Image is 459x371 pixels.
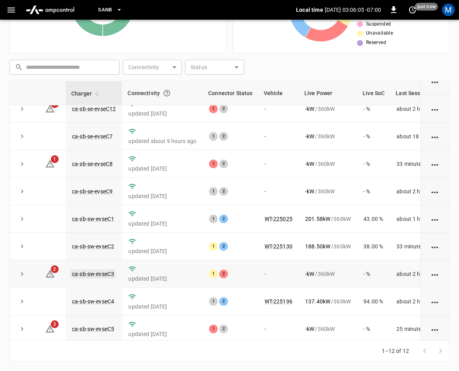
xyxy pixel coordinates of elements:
[390,95,452,123] td: about 2 hours ago
[128,220,196,228] p: updated [DATE]
[357,288,390,316] td: 94.00 %
[258,178,299,205] td: -
[390,260,452,288] td: about 2 hours ago
[95,2,126,18] button: SanB
[366,39,386,47] span: Reserved
[305,270,351,278] div: / 360 kW
[209,297,218,306] div: 1
[16,185,28,197] button: expand row
[258,150,299,178] td: -
[390,81,452,105] th: Last Session
[265,243,292,250] a: WT-225130
[357,233,390,260] td: 38.00 %
[305,187,314,195] p: - kW
[305,325,351,333] div: / 360 kW
[305,105,351,113] div: / 360 kW
[258,260,299,288] td: -
[219,270,228,278] div: 2
[366,20,391,28] span: Suspended
[72,161,113,167] a: ca-sb-se-evseC8
[45,270,55,277] a: 2
[209,160,218,168] div: 1
[203,81,258,105] th: Connector Status
[51,155,59,163] span: 1
[160,86,174,100] button: Connection between the charger and our software.
[357,316,390,343] td: - %
[305,215,351,223] div: / 360 kW
[72,243,114,250] a: ca-sb-sw-evseC2
[305,270,314,278] p: - kW
[219,132,228,141] div: 2
[357,81,390,105] th: Live SoC
[430,187,440,195] div: action cell options
[357,123,390,150] td: - %
[305,298,330,305] p: 137.40 kW
[357,178,390,205] td: - %
[390,178,452,205] td: about 2 hours ago
[406,4,419,16] button: set refresh interval
[209,105,218,113] div: 1
[430,325,440,333] div: action cell options
[45,160,55,167] a: 1
[305,132,314,140] p: - kW
[258,95,299,123] td: -
[72,106,116,112] a: ca-sb-se-evseC12
[16,268,28,280] button: expand row
[258,81,299,105] th: Vehicle
[430,132,440,140] div: action cell options
[305,187,351,195] div: / 360 kW
[209,325,218,333] div: 1
[209,215,218,223] div: 1
[430,215,440,223] div: action cell options
[45,325,55,332] a: 3
[209,242,218,251] div: 1
[430,160,440,168] div: action cell options
[16,103,28,115] button: expand row
[219,215,228,223] div: 2
[71,89,102,98] span: Charger
[209,132,218,141] div: 1
[305,132,351,140] div: / 360 kW
[258,123,299,150] td: -
[390,316,452,343] td: 25 minutes ago
[442,4,455,16] div: profile-icon
[390,150,452,178] td: 33 minutes ago
[265,298,292,305] a: WT-225196
[45,105,55,112] a: 1
[305,160,314,168] p: - kW
[305,325,314,333] p: - kW
[430,242,440,250] div: action cell options
[382,347,409,355] p: 1–12 of 12
[72,216,114,222] a: ca-sb-sw-evseC1
[305,160,351,168] div: / 360 kW
[128,192,196,200] p: updated [DATE]
[219,160,228,168] div: 2
[219,105,228,113] div: 2
[430,270,440,278] div: action cell options
[72,326,114,332] a: ca-sb-sw-evseC5
[51,320,59,328] span: 3
[128,247,196,255] p: updated [DATE]
[98,6,112,15] span: SanB
[16,213,28,225] button: expand row
[357,205,390,233] td: 43.00 %
[357,260,390,288] td: - %
[128,303,196,310] p: updated [DATE]
[305,242,330,250] p: 188.50 kW
[430,77,440,85] div: action cell options
[128,330,196,338] p: updated [DATE]
[305,215,330,223] p: 201.58 kW
[51,265,59,273] span: 2
[16,241,28,252] button: expand row
[128,165,196,173] p: updated [DATE]
[128,275,196,283] p: updated [DATE]
[305,298,351,305] div: / 360 kW
[22,2,78,17] img: ampcontrol.io logo
[390,233,452,260] td: 33 minutes ago
[265,216,292,222] a: WT-225025
[390,288,452,316] td: about 2 hours ago
[219,242,228,251] div: 2
[430,105,440,113] div: action cell options
[390,123,452,150] td: about 18 hours ago
[128,110,196,118] p: updated [DATE]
